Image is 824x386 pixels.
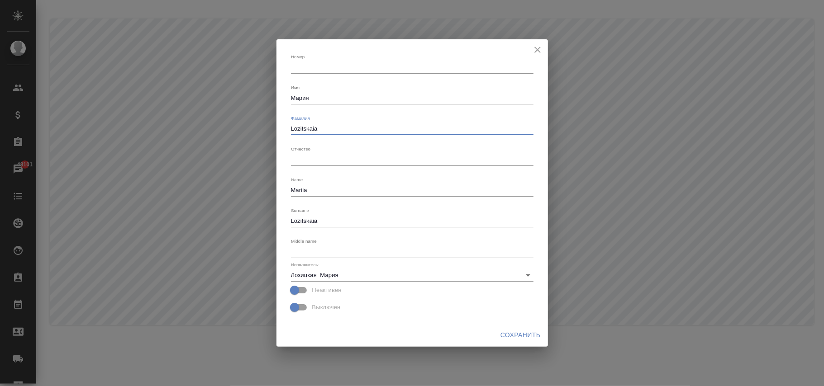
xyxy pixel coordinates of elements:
span: Неактивен [312,286,342,295]
textarea: Lozitskaia [291,217,533,224]
button: close [531,43,544,56]
textarea: Lozitskaia [291,125,533,132]
textarea: Мария [291,94,533,101]
label: Name [291,177,303,182]
label: Middle name [291,239,317,243]
button: Open [522,269,534,282]
label: Исполнитель: [291,262,319,267]
label: Имя [291,85,300,89]
label: Surname [291,208,309,212]
button: Сохранить [497,327,544,344]
textarea: Mariia [291,187,533,193]
span: Сохранить [500,330,541,341]
label: Отчество [291,146,310,151]
span: Выключен [312,303,341,312]
label: Номер [291,54,305,59]
label: Фамилия [291,116,310,120]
